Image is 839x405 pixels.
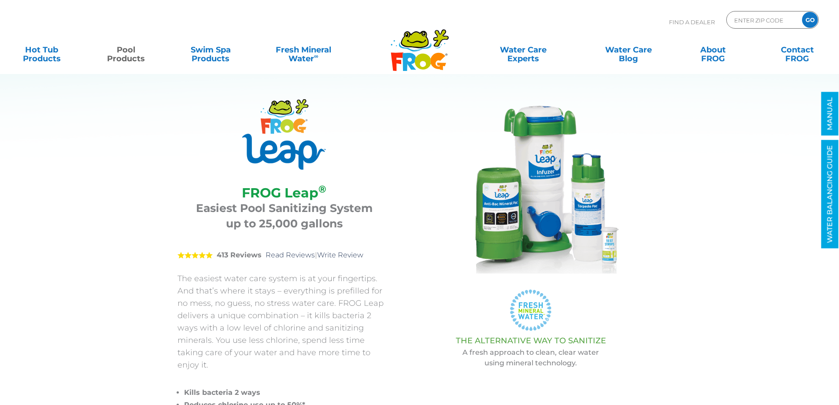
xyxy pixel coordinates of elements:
a: ContactFROG [765,41,830,59]
a: Write Review [317,251,363,259]
a: Read Reviews [266,251,315,259]
sup: ∞ [314,52,318,59]
a: Hot TubProducts [9,41,74,59]
a: PoolProducts [93,41,159,59]
p: A fresh approach to clean, clear water using mineral technology. [413,347,649,368]
a: AboutFROG [680,41,746,59]
div: | [177,238,391,272]
p: The easiest water care system is at your fingertips. And that’s where it stays – everything is pr... [177,272,391,371]
img: Frog Products Logo [386,18,454,71]
a: WATER BALANCING GUIDE [821,140,839,249]
input: GO [802,12,818,28]
sup: ® [318,183,326,195]
img: Product Logo [242,99,326,170]
a: Water CareExperts [470,41,577,59]
a: Fresh MineralWater∞ [262,41,344,59]
p: Find A Dealer [669,11,715,33]
strong: 413 Reviews [217,251,262,259]
h3: Easiest Pool Sanitizing System up to 25,000 gallons [188,201,380,231]
li: Kills bacteria 2 ways [184,386,391,399]
a: MANUAL [821,92,839,136]
h3: THE ALTERNATIVE WAY TO SANITIZE [413,336,649,345]
h2: FROG Leap [188,185,380,201]
a: Swim SpaProducts [178,41,244,59]
span: 5 [177,252,213,259]
a: Water CareBlog [595,41,661,59]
